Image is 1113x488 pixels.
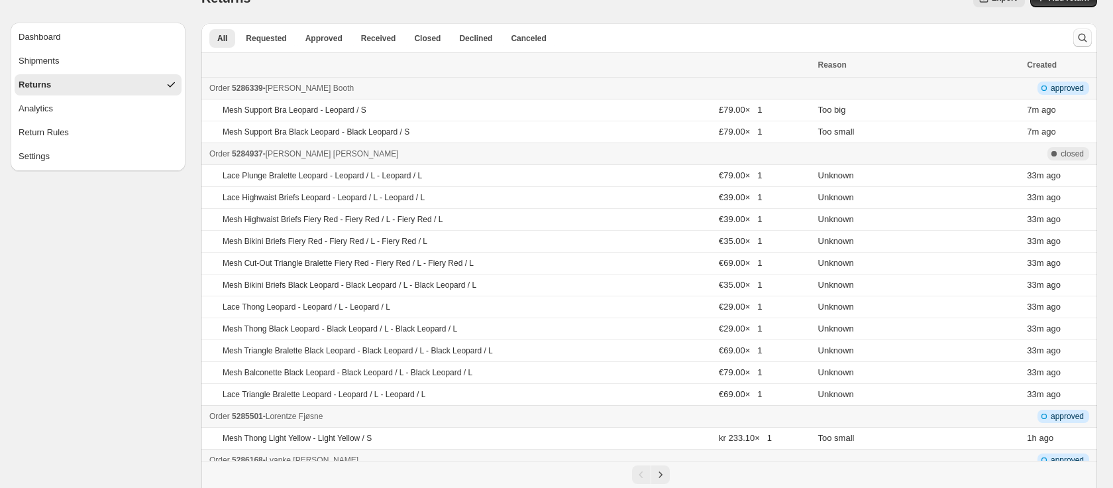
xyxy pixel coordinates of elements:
[305,33,343,44] span: Approved
[19,102,53,115] div: Analytics
[1027,324,1043,334] time: Monday, September 29, 2025 at 11:07:28 AM
[1023,428,1097,450] td: ago
[223,236,427,247] p: Mesh Bikini Briefs Fiery Red - Fiery Red / L - Fiery Red / L
[223,345,493,356] p: Mesh Triangle Bralette Black Leopard - Black Leopard / L - Black Leopard / L
[1027,192,1043,202] time: Monday, September 29, 2025 at 11:07:28 AM
[1023,121,1097,143] td: ago
[15,74,182,95] button: Returns
[232,84,263,93] span: 5286339
[1051,455,1084,465] span: approved
[1027,345,1043,355] time: Monday, September 29, 2025 at 11:07:28 AM
[459,33,492,44] span: Declined
[209,410,810,423] div: -
[719,302,762,312] span: €29.00 × 1
[719,433,772,443] span: kr 233.10 × 1
[266,149,399,158] span: [PERSON_NAME] [PERSON_NAME]
[19,150,50,163] div: Settings
[1027,258,1043,268] time: Monday, September 29, 2025 at 11:07:28 AM
[1061,149,1084,159] span: closed
[719,280,762,290] span: €35.00 × 1
[1051,411,1084,422] span: approved
[1023,165,1097,187] td: ago
[814,253,1024,274] td: Unknown
[814,362,1024,384] td: Unknown
[15,27,182,48] button: Dashboard
[223,367,472,378] p: Mesh Balconette Black Leopard - Black Leopard / L - Black Leopard / L
[814,187,1024,209] td: Unknown
[818,60,847,70] span: Reason
[1023,384,1097,406] td: ago
[719,236,762,246] span: €35.00 × 1
[719,389,762,399] span: €69.00 × 1
[814,121,1024,143] td: Too small
[232,456,263,465] span: 5286168
[15,98,182,119] button: Analytics
[814,99,1024,121] td: Too big
[651,465,670,484] button: Next
[266,84,354,93] span: [PERSON_NAME] Booth
[1027,302,1043,312] time: Monday, September 29, 2025 at 11:07:28 AM
[246,33,286,44] span: Requested
[209,412,230,421] span: Order
[1027,60,1057,70] span: Created
[209,149,230,158] span: Order
[719,367,762,377] span: €79.00 × 1
[1027,367,1043,377] time: Monday, September 29, 2025 at 11:07:28 AM
[1027,236,1043,246] time: Monday, September 29, 2025 at 11:07:28 AM
[209,456,230,465] span: Order
[15,50,182,72] button: Shipments
[209,82,810,95] div: -
[814,428,1024,450] td: Too small
[1027,433,1036,443] time: Monday, September 29, 2025 at 10:22:35 AM
[719,192,762,202] span: €39.00 × 1
[201,461,1097,488] nav: Pagination
[223,302,390,312] p: Lace Thong Leopard - Leopard / L - Leopard / L
[266,412,323,421] span: Lorentze Fjøsne
[223,324,457,334] p: Mesh Thong Black Leopard - Black Leopard / L - Black Leopard / L
[19,30,61,44] div: Dashboard
[814,318,1024,340] td: Unknown
[1023,318,1097,340] td: ago
[232,412,263,421] span: 5285501
[217,33,227,44] span: All
[223,105,366,115] p: Mesh Support Bra Leopard - Leopard / S
[232,149,263,158] span: 5284937
[209,147,810,160] div: -
[814,274,1024,296] td: Unknown
[19,78,51,91] div: Returns
[719,170,762,180] span: €79.00 × 1
[223,170,422,181] p: Lace Plunge Bralette Leopard - Leopard / L - Leopard / L
[814,231,1024,253] td: Unknown
[719,214,762,224] span: €39.00 × 1
[1023,362,1097,384] td: ago
[209,454,810,467] div: -
[1073,29,1092,47] button: Search and filter results
[1023,209,1097,231] td: ago
[1027,280,1043,290] time: Monday, September 29, 2025 at 11:07:28 AM
[15,146,182,167] button: Settings
[1027,389,1043,399] time: Monday, September 29, 2025 at 11:07:28 AM
[209,84,230,93] span: Order
[223,258,474,269] p: Mesh Cut-Out Triangle Bralette Fiery Red - Fiery Red / L - Fiery Red / L
[1023,274,1097,296] td: ago
[814,209,1024,231] td: Unknown
[719,258,762,268] span: €69.00 × 1
[1051,83,1084,93] span: approved
[1027,170,1043,180] time: Monday, September 29, 2025 at 11:07:28 AM
[719,345,762,355] span: €69.00 × 1
[414,33,441,44] span: Closed
[814,165,1024,187] td: Unknown
[266,456,358,465] span: Lyanke [PERSON_NAME]
[223,192,425,203] p: Lace Highwaist Briefs Leopard - Leopard / L - Leopard / L
[223,214,443,225] p: Mesh Highwaist Briefs Fiery Red - Fiery Red / L - Fiery Red / L
[1023,340,1097,362] td: ago
[1023,99,1097,121] td: ago
[19,126,69,139] div: Return Rules
[1027,105,1039,115] time: Monday, September 29, 2025 at 11:33:27 AM
[223,127,409,137] p: Mesh Support Bra Black Leopard - Black Leopard / S
[1027,214,1043,224] time: Monday, September 29, 2025 at 11:07:28 AM
[719,324,762,334] span: €29.00 × 1
[719,127,762,137] span: £79.00 × 1
[19,54,59,68] div: Shipments
[223,389,425,400] p: Lace Triangle Bralette Leopard - Leopard / L - Leopard / L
